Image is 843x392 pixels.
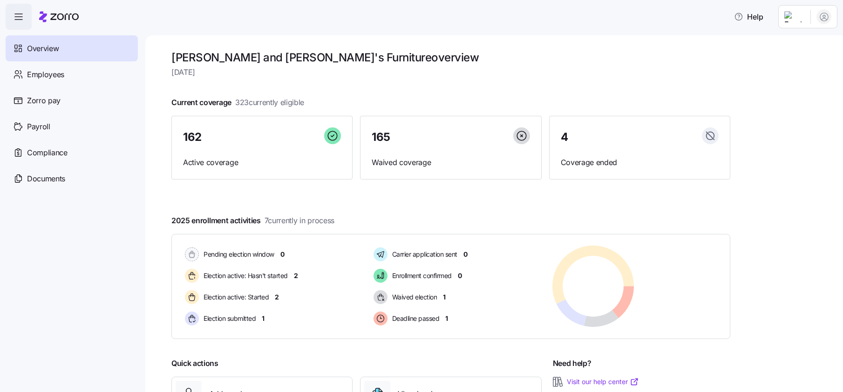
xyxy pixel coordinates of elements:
span: 1 [262,314,265,323]
span: Pending election window [201,250,274,259]
span: 323 currently eligible [235,97,304,108]
span: Election active: Started [201,292,269,302]
span: Zorro pay [27,95,61,106]
span: Overview [27,43,59,54]
span: 0 [458,271,462,280]
span: Current coverage [171,97,304,108]
span: Need help? [553,358,591,369]
span: [DATE] [171,66,730,78]
span: Enrollment confirmed [389,271,452,280]
span: Deadline passed [389,314,440,323]
img: Employer logo [784,11,803,22]
span: Active coverage [183,157,341,168]
span: 0 [280,250,285,259]
button: Help [727,7,771,26]
span: Carrier application sent [389,250,457,259]
span: 2 [294,271,298,280]
span: 7 currently in process [265,215,334,226]
span: Help [734,11,763,22]
span: Documents [27,173,65,185]
a: Zorro pay [6,87,138,113]
span: Employees [27,69,64,80]
a: Payroll [6,113,138,140]
a: Documents [6,166,138,192]
span: 1 [443,292,446,302]
a: Compliance [6,140,138,166]
span: 2025 enrollment activities [171,215,334,226]
span: Waived coverage [372,157,530,168]
span: 1 [445,314,448,323]
span: Payroll [27,121,50,133]
a: Employees [6,61,138,87]
span: Election active: Hasn't started [201,271,288,280]
span: Election submitted [201,314,256,323]
span: 162 [183,132,202,143]
span: Compliance [27,147,68,159]
span: Waived election [389,292,437,302]
span: 0 [463,250,468,259]
span: Coverage ended [561,157,719,168]
h1: [PERSON_NAME] and [PERSON_NAME]'s Furniture overview [171,50,730,65]
span: 165 [372,132,390,143]
span: 4 [561,132,568,143]
a: Overview [6,35,138,61]
span: 2 [275,292,279,302]
a: Visit our help center [567,377,639,386]
span: Quick actions [171,358,218,369]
